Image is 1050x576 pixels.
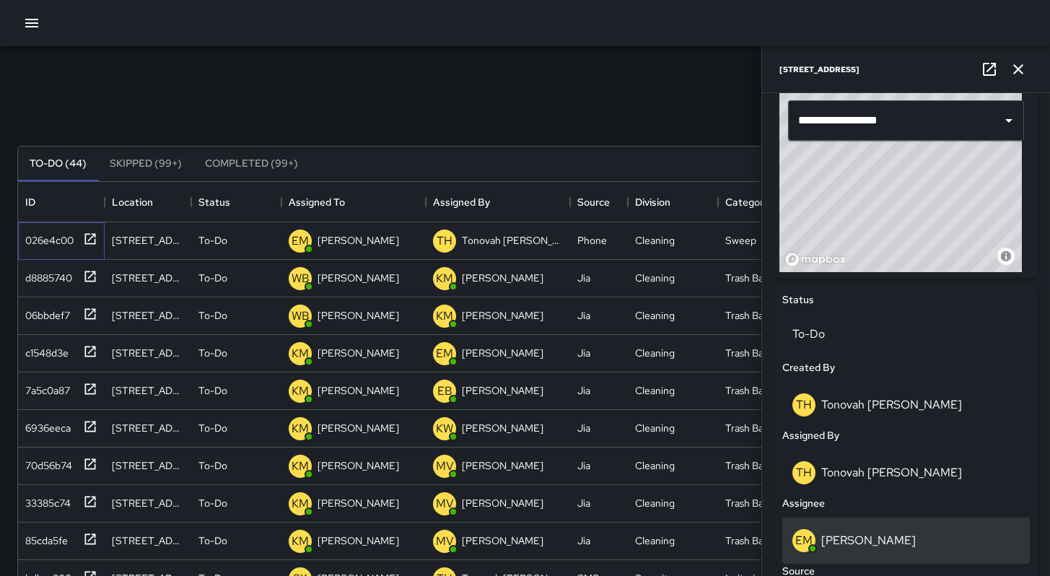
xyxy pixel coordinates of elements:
[436,270,453,287] p: KM
[577,346,590,360] div: Jia
[105,182,191,222] div: Location
[112,346,184,360] div: 165 8th Street
[635,533,675,548] div: Cleaning
[112,383,184,398] div: 210 11th Street
[198,383,227,398] p: To-Do
[318,533,399,548] p: [PERSON_NAME]
[725,233,756,248] div: Sweep
[318,271,399,285] p: [PERSON_NAME]
[577,271,590,285] div: Jia
[193,147,310,181] button: Completed (99+)
[437,232,452,250] p: TH
[725,533,801,548] div: Trash Bag Pickup
[112,271,184,285] div: 244 9th Street
[436,307,453,325] p: KM
[292,458,309,475] p: KM
[112,308,184,323] div: 75 Oak Grove Street
[725,308,801,323] div: Trash Bag Pickup
[426,182,570,222] div: Assigned By
[462,496,543,510] p: [PERSON_NAME]
[198,458,227,473] p: To-Do
[292,383,309,400] p: KM
[436,533,454,550] p: MV
[628,182,718,222] div: Division
[635,458,675,473] div: Cleaning
[98,147,193,181] button: Skipped (99+)
[462,458,543,473] p: [PERSON_NAME]
[198,308,227,323] p: To-Do
[198,182,230,222] div: Status
[577,496,590,510] div: Jia
[433,182,490,222] div: Assigned By
[635,182,670,222] div: Division
[462,233,563,248] p: Tonovah [PERSON_NAME]
[19,490,71,510] div: 33385c74
[436,495,454,512] p: MV
[112,233,184,248] div: 1174 Folsom Street
[19,265,72,285] div: d8885740
[198,271,227,285] p: To-Do
[577,458,590,473] div: Jia
[577,383,590,398] div: Jia
[112,533,184,548] div: 1020 Harrison Street
[436,458,454,475] p: MV
[112,496,184,510] div: 839 Bryant Street
[19,227,74,248] div: 026e4c00
[577,182,610,222] div: Source
[635,271,675,285] div: Cleaning
[725,458,801,473] div: Trash Bag Pickup
[577,421,590,435] div: Jia
[18,182,105,222] div: ID
[198,496,227,510] p: To-Do
[292,533,309,550] p: KM
[570,182,628,222] div: Source
[725,383,801,398] div: Trash Bag Pickup
[18,147,98,181] button: To-Do (44)
[112,458,184,473] div: 839 Bryant Street
[112,182,153,222] div: Location
[198,233,227,248] p: To-Do
[462,383,543,398] p: [PERSON_NAME]
[25,182,35,222] div: ID
[577,533,590,548] div: Jia
[462,271,543,285] p: [PERSON_NAME]
[19,415,71,435] div: 6936eeca
[725,496,801,510] div: Trash Bag Pickup
[635,421,675,435] div: Cleaning
[198,533,227,548] p: To-Do
[19,378,70,398] div: 7a5c0a87
[437,383,452,400] p: EB
[436,345,453,362] p: EM
[635,308,675,323] div: Cleaning
[292,420,309,437] p: KM
[635,233,675,248] div: Cleaning
[318,383,399,398] p: [PERSON_NAME]
[292,345,309,362] p: KM
[725,346,801,360] div: Trash Bag Pickup
[318,421,399,435] p: [PERSON_NAME]
[577,233,607,248] div: Phone
[289,182,345,222] div: Assigned To
[635,496,675,510] div: Cleaning
[318,233,399,248] p: [PERSON_NAME]
[292,495,309,512] p: KM
[198,346,227,360] p: To-Do
[725,421,801,435] div: Trash Bag Pickup
[577,308,590,323] div: Jia
[19,340,69,360] div: c1548d3e
[281,182,426,222] div: Assigned To
[318,346,399,360] p: [PERSON_NAME]
[462,533,543,548] p: [PERSON_NAME]
[318,308,399,323] p: [PERSON_NAME]
[318,496,399,510] p: [PERSON_NAME]
[198,421,227,435] p: To-Do
[292,307,310,325] p: WB
[19,302,70,323] div: 06bbdef7
[725,182,769,222] div: Category
[318,458,399,473] p: [PERSON_NAME]
[19,453,72,473] div: 70d56b74
[635,383,675,398] div: Cleaning
[112,421,184,435] div: 772 Bryant Street
[191,182,281,222] div: Status
[462,421,543,435] p: [PERSON_NAME]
